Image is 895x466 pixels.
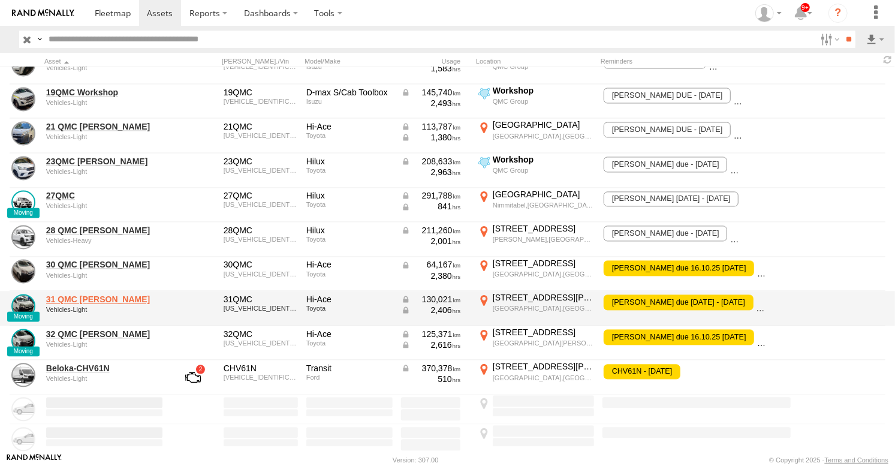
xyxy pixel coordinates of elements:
span: CHV61N - 11/09/2025 [604,365,680,380]
div: Data from Vehicle CANbus [401,329,461,340]
div: Transit [306,363,393,374]
div: Hi-Ace [306,329,393,340]
label: Search Query [35,31,44,48]
span: rego due - 29/04/2026 [604,157,727,173]
div: [GEOGRAPHIC_DATA][PERSON_NAME],[GEOGRAPHIC_DATA] [493,339,594,348]
div: Toyota [306,133,393,140]
div: [STREET_ADDRESS] [493,258,594,269]
a: 19QMC Workshop [46,88,162,98]
span: Service due - 214,000 km [730,226,833,242]
div: Reminders [601,57,746,65]
div: 510 [401,374,461,385]
div: [GEOGRAPHIC_DATA],[GEOGRAPHIC_DATA] [493,270,594,279]
div: 27QMC [224,191,298,202]
span: Rego due 16/10/2025 - 16/09/2025 [604,295,753,311]
div: CHV61N [224,363,298,374]
div: 19QMC [224,88,298,98]
label: Click to View Current Location [476,224,596,256]
div: 2,001 [401,236,461,247]
div: Data from Vehicle CANbus [401,133,461,143]
span: REGO DUE - 04/08/2026 [604,122,731,138]
div: 2,493 [401,98,461,109]
span: Service due - 212,000 km [730,157,833,173]
div: Location [476,57,596,65]
div: Toyota [306,305,393,312]
div: undefined [46,169,162,176]
a: View Asset Details [11,88,35,112]
div: undefined [46,306,162,314]
span: Service due - 120,000 km [734,122,836,138]
a: Beloka-CHV61N [46,363,162,374]
div: Data from Vehicle CANbus [401,202,461,212]
div: Data from Vehicle CANbus [401,260,461,270]
label: Click to View Current Location [476,258,596,291]
label: Click to View Current Location [476,120,596,152]
div: Version: 307.00 [393,456,438,464]
div: Data from Vehicle CANbus [401,340,461,351]
span: rego due - 29/04/2026 [604,226,727,242]
div: Data from Vehicle CANbus [401,88,461,98]
div: JTFRA3AP208005131 [224,133,298,140]
div: JTFRA3AP708045981 [224,271,298,278]
div: [PERSON_NAME],[GEOGRAPHIC_DATA] [493,236,594,244]
div: Nimmitabel,[GEOGRAPHIC_DATA] [493,202,594,210]
div: Data from Vehicle CANbus [401,294,461,305]
div: 2,963 [401,167,461,178]
div: Zeyd Karahasanoglu [751,4,786,22]
div: Isuzu [306,64,393,71]
div: QMC Group [493,98,594,106]
div: [GEOGRAPHIC_DATA],[GEOGRAPHIC_DATA] [493,133,594,141]
a: View Asset Details [11,329,35,353]
a: Terms and Conditions [825,456,888,464]
div: [PERSON_NAME]./Vin [222,57,300,65]
div: MR0JA3DD600342814 [224,167,298,175]
span: REGO DUE - 23/02/2026 [604,88,731,104]
div: Toyota [306,202,393,209]
div: Ford [306,374,393,381]
div: undefined [46,203,162,210]
a: View Asset Details [11,191,35,215]
div: Data from Vehicle CANbus [401,157,461,167]
a: View Asset Details [11,363,35,387]
div: [GEOGRAPHIC_DATA],[GEOGRAPHIC_DATA] [493,374,594,383]
a: View Asset Details [11,226,35,249]
span: Service due - 153,000 km [734,88,836,104]
a: 31 QMC [PERSON_NAME] [46,294,162,305]
div: Toyota [306,236,393,243]
div: 21QMC [224,122,298,133]
div: Data from Vehicle CANbus [401,363,461,374]
div: Hilux [306,191,393,202]
div: Workshop [493,155,594,166]
div: undefined [46,65,162,72]
div: undefined [46,341,162,348]
i: ? [828,4,848,23]
div: MR0JA3DD700343258 [224,236,298,243]
a: 32 QMC [PERSON_NAME] [46,329,162,340]
div: 31QMC [224,294,298,305]
a: View Asset Details [11,157,35,181]
div: QMC Group [493,167,594,175]
div: Click to Sort [44,57,164,65]
div: undefined [46,375,162,383]
a: 23QMC [PERSON_NAME] [46,157,162,167]
div: Hi-Ace [306,294,393,305]
span: Rego due 16.10.25 - 16/09/2025 [604,330,754,345]
a: 28 QMC [PERSON_NAME] [46,226,162,236]
div: Hi-Ace [306,260,393,270]
div: [GEOGRAPHIC_DATA],[GEOGRAPHIC_DATA] [493,305,594,313]
div: Hilux [306,157,393,167]
div: Isuzu [306,98,393,106]
label: Click to View Current Location [476,51,596,83]
a: Visit our Website [7,454,62,466]
label: Click to View Current Location [476,327,596,360]
div: undefined [46,134,162,141]
div: Data from Vehicle CANbus [401,122,461,133]
label: Click to View Current Location [476,362,596,394]
div: [STREET_ADDRESS][PERSON_NAME] [493,362,594,372]
div: 1,583 [401,64,461,74]
div: MPATFR85JFT001482 [224,64,298,71]
a: View Asset with Fault/s [171,363,215,392]
div: [GEOGRAPHIC_DATA] [493,190,594,200]
div: Toyota [306,167,393,175]
a: View Asset Details [11,260,35,284]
